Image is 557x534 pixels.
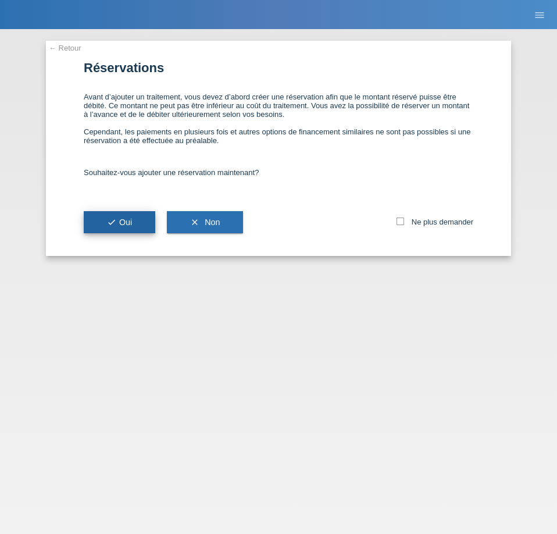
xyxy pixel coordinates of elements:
[397,218,473,226] label: Ne plus demander
[190,218,199,227] i: clear
[167,211,243,233] button: clear Non
[534,9,545,21] i: menu
[84,81,473,156] div: Avant d’ajouter un traitement, vous devez d’abord créer une réservation afin que le montant réser...
[84,60,473,75] h1: Réservations
[107,218,116,227] i: check
[84,211,155,233] button: checkOui
[528,11,551,18] a: menu
[107,218,132,227] span: Oui
[205,218,220,227] span: Non
[84,156,473,188] div: Souhaitez-vous ajouter une réservation maintenant?
[49,44,81,52] a: ← Retour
